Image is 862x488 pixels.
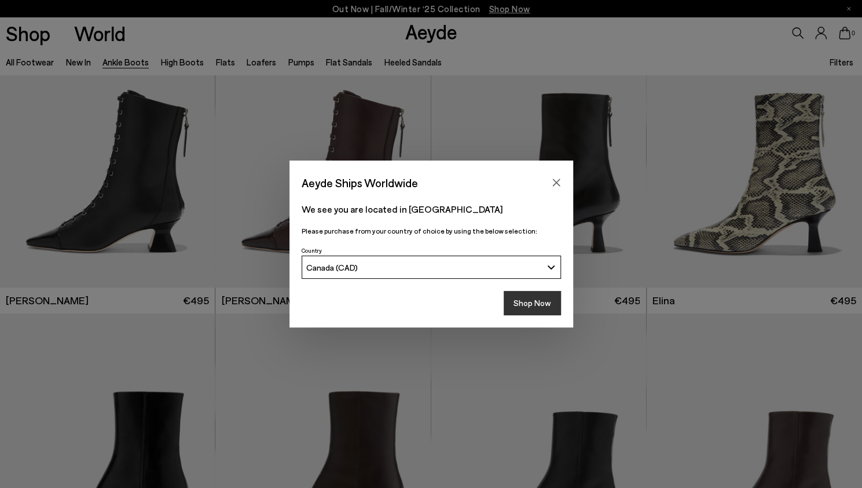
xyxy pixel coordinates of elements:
span: Country [302,247,322,254]
span: Aeyde Ships Worldwide [302,173,418,193]
span: Canada (CAD) [306,263,358,272]
p: We see you are located in [GEOGRAPHIC_DATA] [302,202,561,216]
p: Please purchase from your country of choice by using the below selection: [302,225,561,236]
button: Shop Now [504,291,561,315]
button: Close [548,174,565,191]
